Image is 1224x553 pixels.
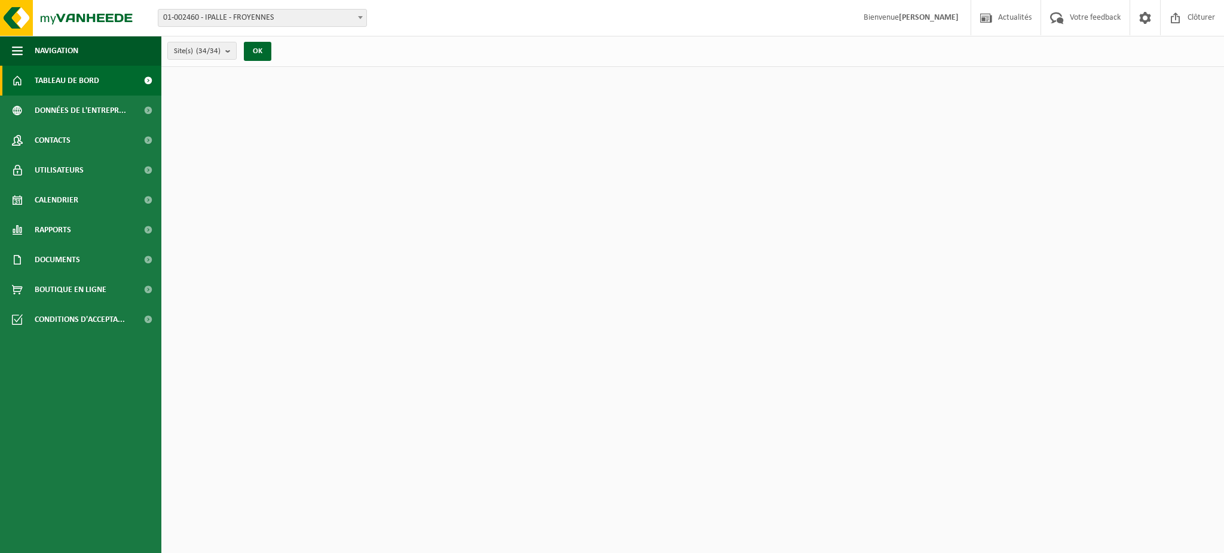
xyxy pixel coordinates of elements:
span: Conditions d'accepta... [35,305,125,334]
strong: [PERSON_NAME] [899,13,959,22]
span: Navigation [35,36,78,66]
span: Documents [35,245,80,275]
span: Tableau de bord [35,66,99,96]
span: Site(s) [174,42,221,60]
button: OK [244,42,271,61]
span: Données de l'entrepr... [35,96,126,125]
span: 01-002460 - IPALLE - FROYENNES [158,9,367,27]
span: Boutique en ligne [35,275,106,305]
count: (34/34) [196,47,221,55]
span: Contacts [35,125,71,155]
span: Rapports [35,215,71,245]
span: Calendrier [35,185,78,215]
span: Utilisateurs [35,155,84,185]
span: 01-002460 - IPALLE - FROYENNES [158,10,366,26]
button: Site(s)(34/34) [167,42,237,60]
